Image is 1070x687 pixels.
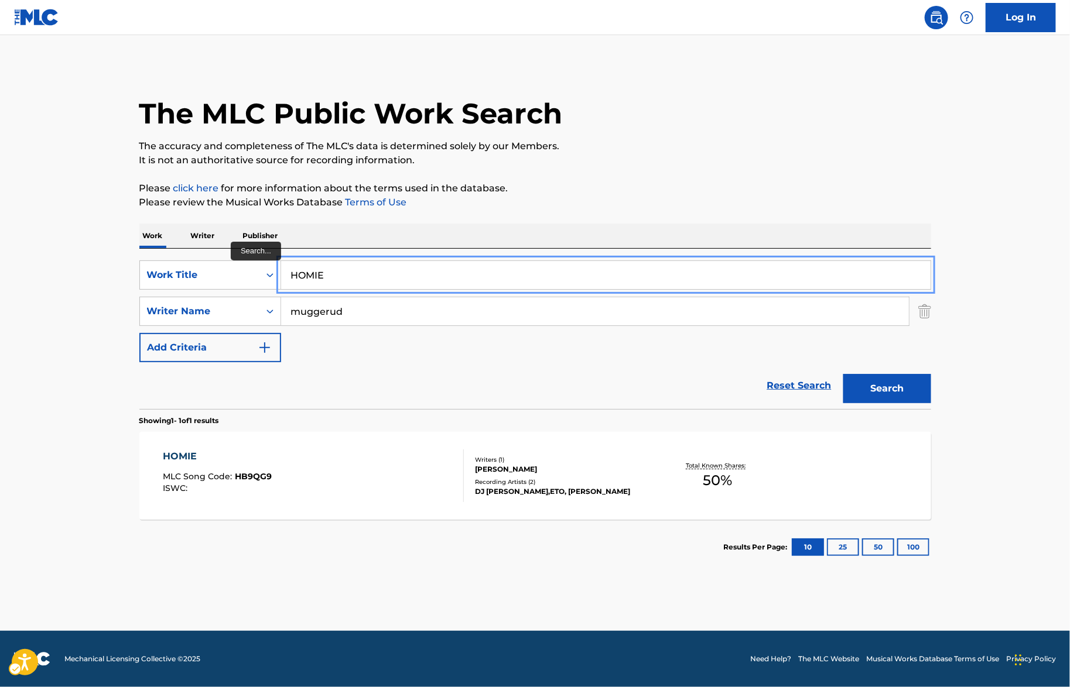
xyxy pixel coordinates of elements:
p: Results Per Page: [724,542,791,552]
div: Drag [1015,643,1022,678]
p: Please review the Musical Works Database [139,195,931,209]
img: Delete Criterion [918,297,931,326]
p: Work [139,224,166,248]
div: Recording Artists ( 2 ) [475,478,652,486]
p: Writer [187,224,218,248]
a: HOMIEMLC Song Code:HB9QG9ISWC:Writers (1)[PERSON_NAME]Recording Artists (2)DJ [PERSON_NAME],ETO, ... [139,432,931,520]
a: Log In [986,3,1056,32]
button: 50 [862,538,894,556]
a: Terms of Use [343,197,407,208]
img: 9d2ae6d4665cec9f34b9.svg [258,341,272,355]
img: search [929,11,943,25]
p: Showing 1 - 1 of 1 results [139,415,219,426]
button: 10 [792,538,824,556]
div: [PERSON_NAME] [475,464,652,475]
img: logo [14,652,50,666]
a: The MLC Website [798,654,859,664]
p: It is not an authoritative source for recording information. [139,153,931,167]
p: Please for more information about the terms used in the database. [139,181,931,195]
button: Search [843,374,931,403]
p: Publisher [240,224,282,248]
a: Privacy Policy [1006,654,1056,664]
a: Need Help? [750,654,791,664]
div: Chat Widget [1011,631,1070,687]
span: HB9QG9 [235,471,272,482]
span: ISWC : [163,483,190,493]
div: Writers ( 1 ) [475,455,652,464]
span: 50 % [703,470,732,491]
a: Music industry terminology | mechanical licensing collective [173,183,219,194]
a: Reset Search [761,373,837,399]
img: MLC Logo [14,9,59,26]
p: Total Known Shares: [686,461,749,470]
button: 25 [827,538,859,556]
iframe: Hubspot Iframe [1011,631,1070,687]
button: Add Criteria [139,333,281,362]
h1: The MLC Public Work Search [139,96,563,131]
div: Work Title [147,268,252,282]
div: Writer Name [147,304,252,318]
button: 100 [897,538,929,556]
form: Search Form [139,260,931,409]
input: Search... [281,297,909,325]
div: HOMIE [163,449,272,463]
img: help [960,11,974,25]
div: DJ [PERSON_NAME],ETO, [PERSON_NAME] [475,486,652,497]
span: MLC Song Code : [163,471,235,482]
span: Mechanical Licensing Collective © 2025 [64,654,200,664]
input: Search... [281,261,931,289]
p: The accuracy and completeness of The MLC's data is determined solely by our Members. [139,139,931,153]
a: Musical Works Database Terms of Use [866,654,999,664]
